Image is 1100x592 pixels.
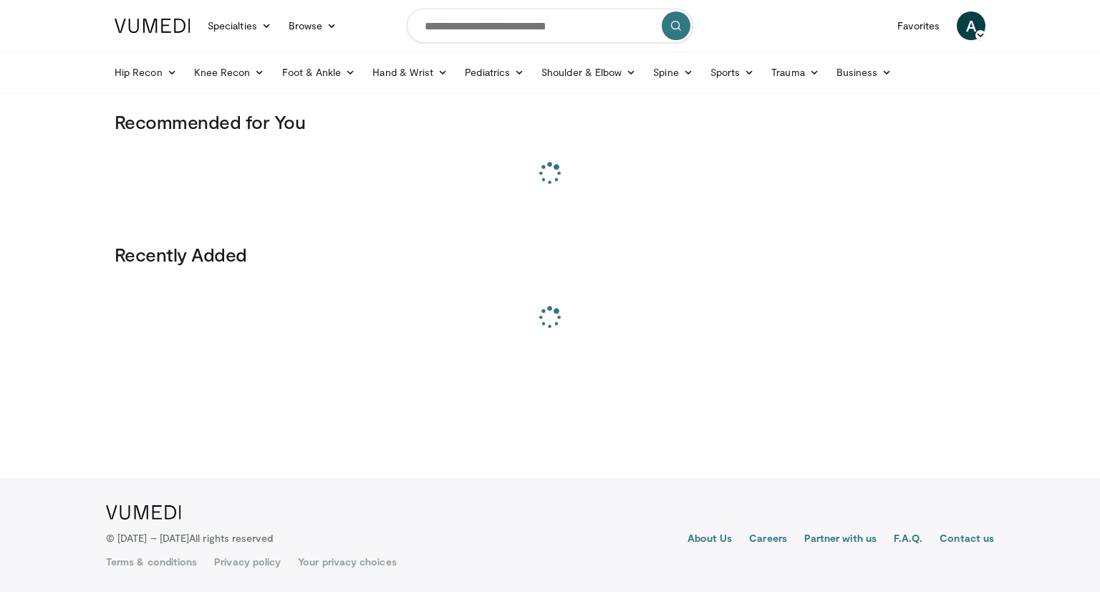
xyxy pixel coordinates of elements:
a: Pediatrics [456,58,533,87]
a: A [957,11,985,40]
a: Trauma [763,58,828,87]
a: Knee Recon [185,58,274,87]
a: Business [828,58,901,87]
img: VuMedi Logo [106,505,181,520]
a: Specialties [199,11,280,40]
a: Hip Recon [106,58,185,87]
a: Hand & Wrist [364,58,456,87]
a: Favorites [889,11,948,40]
img: VuMedi Logo [115,19,190,33]
h3: Recently Added [115,243,985,266]
a: Partner with us [804,531,877,548]
span: All rights reserved [189,532,273,544]
input: Search topics, interventions [407,9,693,43]
a: Spine [645,58,701,87]
a: F.A.Q. [894,531,922,548]
a: Careers [749,531,787,548]
p: © [DATE] – [DATE] [106,531,274,545]
h3: Recommended for You [115,110,985,133]
a: Sports [702,58,763,87]
a: Contact us [940,531,994,548]
a: About Us [687,531,733,548]
a: Privacy policy [214,555,281,569]
a: Your privacy choices [298,555,396,569]
a: Browse [280,11,346,40]
a: Shoulder & Elbow [533,58,645,87]
a: Terms & conditions [106,555,197,569]
a: Foot & Ankle [274,58,365,87]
